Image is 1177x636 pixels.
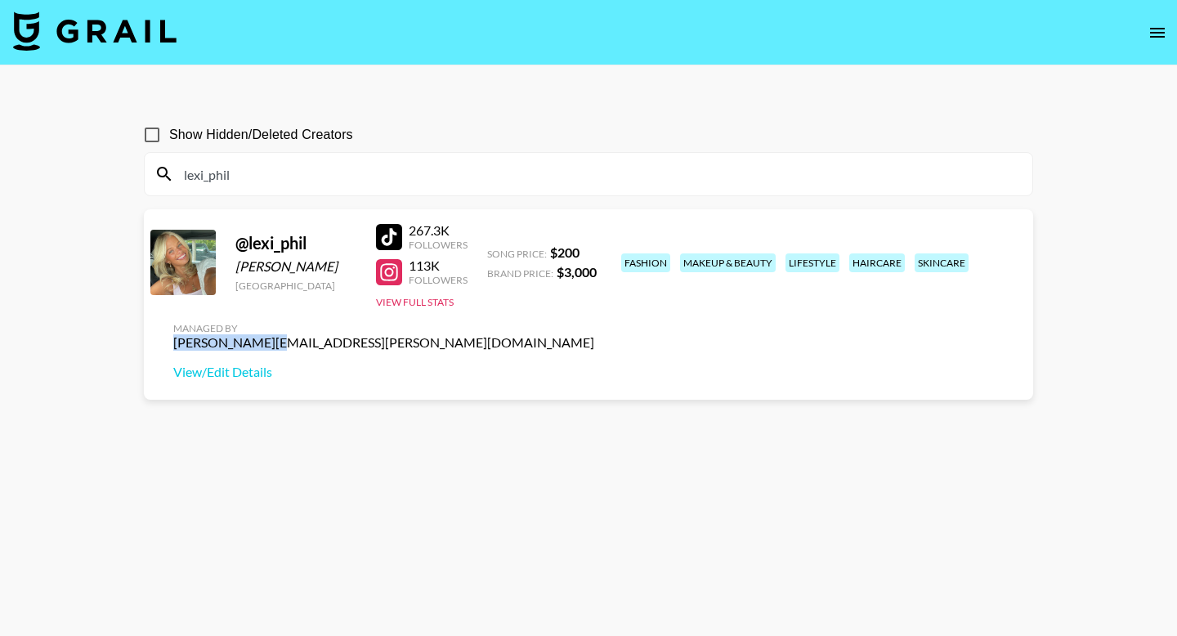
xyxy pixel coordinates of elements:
[235,258,356,275] div: [PERSON_NAME]
[235,280,356,292] div: [GEOGRAPHIC_DATA]
[487,267,553,280] span: Brand Price:
[849,253,905,272] div: haircare
[621,253,670,272] div: fashion
[173,364,594,380] a: View/Edit Details
[174,161,1023,187] input: Search by User Name
[173,334,594,351] div: [PERSON_NAME][EMAIL_ADDRESS][PERSON_NAME][DOMAIN_NAME]
[680,253,776,272] div: makeup & beauty
[169,125,353,145] span: Show Hidden/Deleted Creators
[409,274,468,286] div: Followers
[1141,16,1174,49] button: open drawer
[550,244,580,260] strong: $ 200
[915,253,969,272] div: skincare
[13,11,177,51] img: Grail Talent
[173,322,594,334] div: Managed By
[376,296,454,308] button: View Full Stats
[235,233,356,253] div: @ lexi_phil
[409,239,468,251] div: Followers
[409,222,468,239] div: 267.3K
[409,258,468,274] div: 113K
[487,248,547,260] span: Song Price:
[557,264,597,280] strong: $ 3,000
[785,253,839,272] div: lifestyle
